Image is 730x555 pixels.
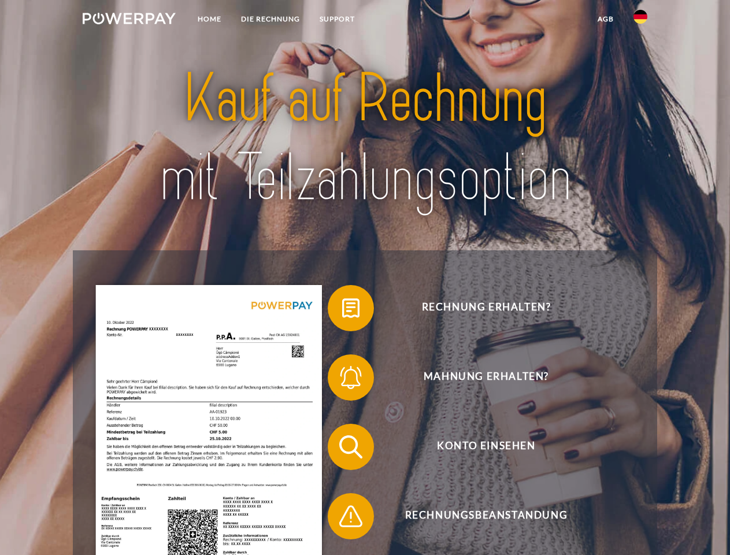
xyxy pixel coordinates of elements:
img: qb_search.svg [336,432,365,461]
img: qb_warning.svg [336,502,365,531]
a: DIE RECHNUNG [231,9,310,29]
button: Konto einsehen [328,424,628,470]
span: Konto einsehen [344,424,628,470]
button: Rechnungsbeanstandung [328,493,628,539]
img: qb_bill.svg [336,294,365,323]
button: Mahnung erhalten? [328,354,628,401]
span: Mahnung erhalten? [344,354,628,401]
img: de [633,10,647,24]
a: Home [188,9,231,29]
span: Rechnung erhalten? [344,285,628,331]
img: title-powerpay_de.svg [110,55,620,221]
a: SUPPORT [310,9,365,29]
img: logo-powerpay-white.svg [83,13,176,24]
a: agb [588,9,624,29]
button: Rechnung erhalten? [328,285,628,331]
span: Rechnungsbeanstandung [344,493,628,539]
img: qb_bell.svg [336,363,365,392]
